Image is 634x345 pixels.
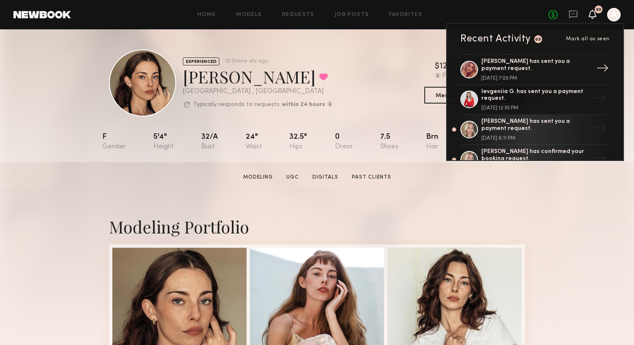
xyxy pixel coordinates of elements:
span: Mark all as seen [566,36,610,42]
a: Digitals [309,174,342,181]
div: 125 [439,62,452,71]
div: [DATE] 12:35 PM [481,106,590,111]
div: 5'4" [153,133,174,150]
div: $ [435,62,439,71]
a: [PERSON_NAME] has sent you a payment request.[DATE] 6:11 PM→ [460,115,610,145]
div: [DATE] 7:05 PM [481,76,590,81]
div: → [593,59,612,80]
div: → [590,119,610,140]
div: 0 [335,133,353,150]
div: [DATE] 6:11 PM [481,136,590,141]
a: Favorites [389,12,422,18]
div: F [102,133,126,150]
div: 32.5" [289,133,307,150]
div: 7.5 [380,133,398,150]
div: Online 4hr ago [231,59,268,64]
div: [GEOGRAPHIC_DATA] , [GEOGRAPHIC_DATA] [183,88,333,95]
div: 24" [246,133,262,150]
div: EXPERIENCED [183,57,219,65]
a: Ievgeniia G. has sent you a payment request.[DATE] 12:35 PM→ [460,85,610,115]
div: → [590,88,610,110]
a: Home [197,12,216,18]
div: Recent Activity [460,34,531,44]
a: Requests [282,12,314,18]
div: 65 [596,8,601,12]
div: → [590,149,610,171]
a: Modeling [240,174,276,181]
div: [PERSON_NAME] has sent you a payment request. [481,58,590,73]
b: within 24 hours [282,102,325,108]
div: [PERSON_NAME] has confirmed your booking request. [481,148,590,163]
div: Brn [426,133,439,150]
a: [PERSON_NAME] has sent you a payment request.[DATE] 7:05 PM→ [460,54,610,85]
p: Typically responds to requests [193,102,280,108]
a: Models [236,12,262,18]
a: A [607,8,621,21]
div: [PERSON_NAME] has sent you a payment request. [481,118,590,132]
div: 32/a [201,133,218,150]
div: Per Hour [442,73,470,80]
a: Job Posts [335,12,369,18]
div: 65 [535,37,541,42]
a: UGC [283,174,302,181]
a: [PERSON_NAME] has confirmed your booking request.→ [460,145,610,175]
div: Modeling Portfolio [109,215,525,238]
button: Message [424,87,473,104]
div: [PERSON_NAME] [183,65,333,88]
div: Ievgeniia G. has sent you a payment request. [481,88,590,103]
a: Past Clients [348,174,395,181]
